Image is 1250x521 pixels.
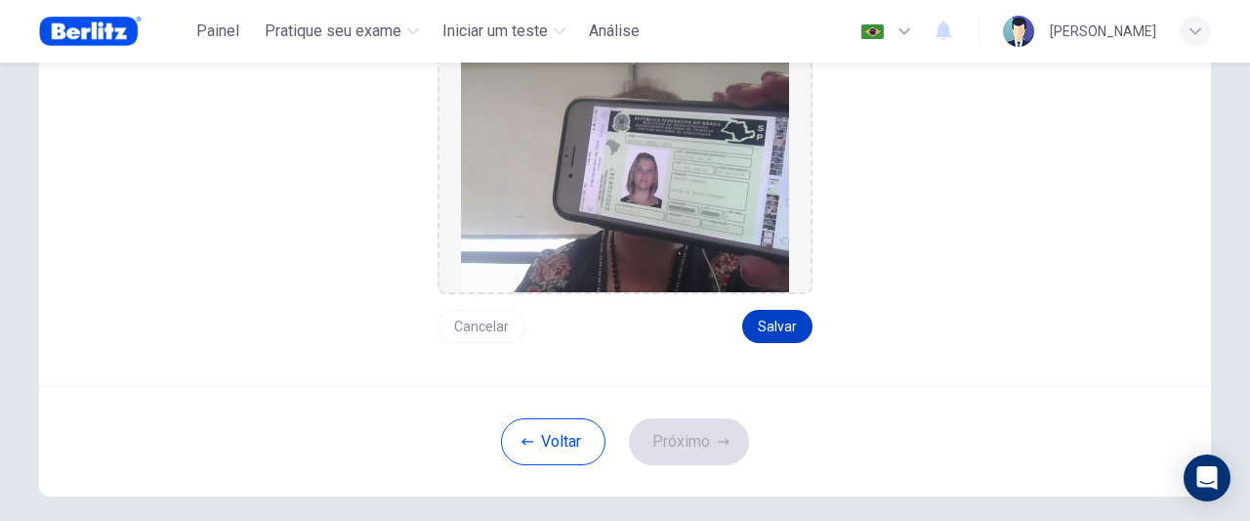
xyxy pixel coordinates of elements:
button: Salvar [742,310,812,343]
span: Pratique seu exame [265,20,401,43]
a: Berlitz Brasil logo [39,12,187,51]
span: Painel [196,20,239,43]
img: Berlitz Brasil logo [39,12,142,51]
button: Cancelar [437,310,525,343]
div: Open Intercom Messenger [1184,455,1230,501]
div: Você precisa de uma licença para acessar este conteúdo [581,14,647,49]
img: Profile picture [1003,16,1034,47]
span: Iniciar um teste [442,20,548,43]
button: Análise [581,14,647,49]
button: Iniciar um teste [435,14,573,49]
span: Análise [589,20,640,43]
img: pt [860,24,885,39]
button: Voltar [501,418,605,465]
img: preview screemshot [461,38,789,292]
button: Pratique seu exame [257,14,427,49]
button: Painel [187,14,249,49]
div: [PERSON_NAME] [1050,20,1156,43]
